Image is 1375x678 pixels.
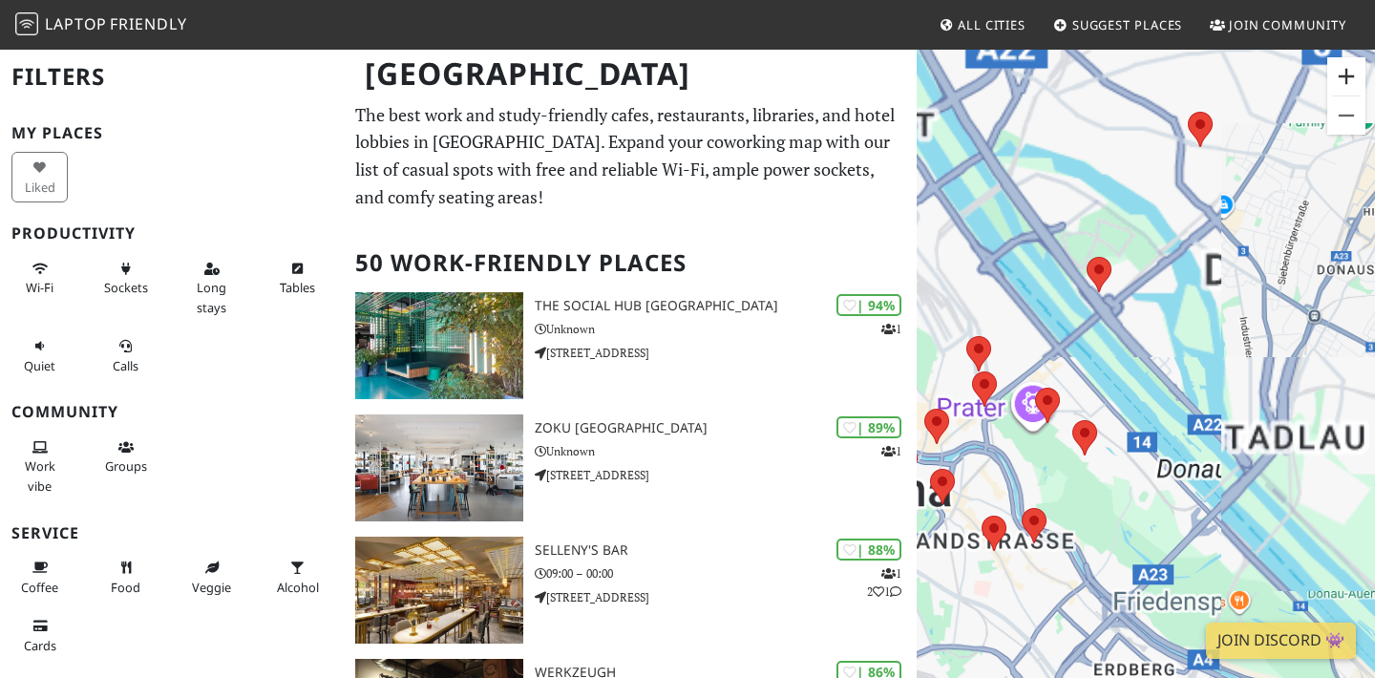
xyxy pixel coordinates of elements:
a: Join Discord 👾 [1206,623,1356,659]
button: Long stays [183,253,240,323]
a: LaptopFriendly LaptopFriendly [15,9,187,42]
p: 1 [881,320,901,338]
h3: Zoku [GEOGRAPHIC_DATA] [535,420,917,436]
span: Group tables [105,457,147,475]
a: Join Community [1202,8,1354,42]
p: 1 [881,442,901,460]
p: [STREET_ADDRESS] [535,344,917,362]
h1: [GEOGRAPHIC_DATA] [349,48,913,100]
button: Groups [97,432,154,482]
span: Suggest Places [1072,16,1183,33]
span: Power sockets [104,279,148,296]
button: Tables [269,253,326,304]
h3: Productivity [11,224,332,243]
div: | 89% [836,416,901,438]
button: Food [97,552,154,603]
h3: The Social Hub [GEOGRAPHIC_DATA] [535,298,917,314]
img: LaptopFriendly [15,12,38,35]
h3: Service [11,524,332,542]
p: [STREET_ADDRESS] [535,466,917,484]
img: The Social Hub Vienna [355,292,523,399]
span: Long stays [197,279,226,315]
a: All Cities [931,8,1033,42]
button: Wi-Fi [11,253,68,304]
span: Work-friendly tables [280,279,315,296]
span: All Cities [958,16,1026,33]
p: Unknown [535,320,917,338]
span: Coffee [21,579,58,596]
button: Work vibe [11,432,68,501]
span: Laptop [45,13,107,34]
p: The best work and study-friendly cafes, restaurants, libraries, and hotel lobbies in [GEOGRAPHIC_... [355,101,905,211]
a: SELLENY'S Bar | 88% 121 SELLENY'S Bar 09:00 – 00:00 [STREET_ADDRESS] [344,537,917,644]
h3: Community [11,403,332,421]
p: [STREET_ADDRESS] [535,588,917,606]
span: Video/audio calls [113,357,138,374]
h2: Filters [11,48,332,106]
button: Zoom in [1327,57,1365,95]
div: | 88% [836,539,901,561]
span: Veggie [192,579,231,596]
button: Zoom out [1327,96,1365,135]
span: Food [111,579,140,596]
button: Quiet [11,330,68,381]
span: Alcohol [277,579,319,596]
p: Unknown [535,442,917,460]
div: | 94% [836,294,901,316]
img: SELLENY'S Bar [355,537,523,644]
h2: 50 Work-Friendly Places [355,234,905,292]
a: The Social Hub Vienna | 94% 1 The Social Hub [GEOGRAPHIC_DATA] Unknown [STREET_ADDRESS] [344,292,917,399]
button: Cards [11,610,68,661]
span: People working [25,457,55,494]
span: Stable Wi-Fi [26,279,53,296]
span: Quiet [24,357,55,374]
a: Suggest Places [1046,8,1191,42]
button: Sockets [97,253,154,304]
h3: SELLENY'S Bar [535,542,917,559]
h3: My Places [11,124,332,142]
a: Zoku Vienna | 89% 1 Zoku [GEOGRAPHIC_DATA] Unknown [STREET_ADDRESS] [344,414,917,521]
span: Join Community [1229,16,1346,33]
p: 09:00 – 00:00 [535,564,917,583]
span: Friendly [110,13,186,34]
button: Calls [97,330,154,381]
button: Veggie [183,552,240,603]
button: Coffee [11,552,68,603]
p: 1 2 1 [867,564,901,601]
button: Alcohol [269,552,326,603]
span: Credit cards [24,637,56,654]
img: Zoku Vienna [355,414,523,521]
